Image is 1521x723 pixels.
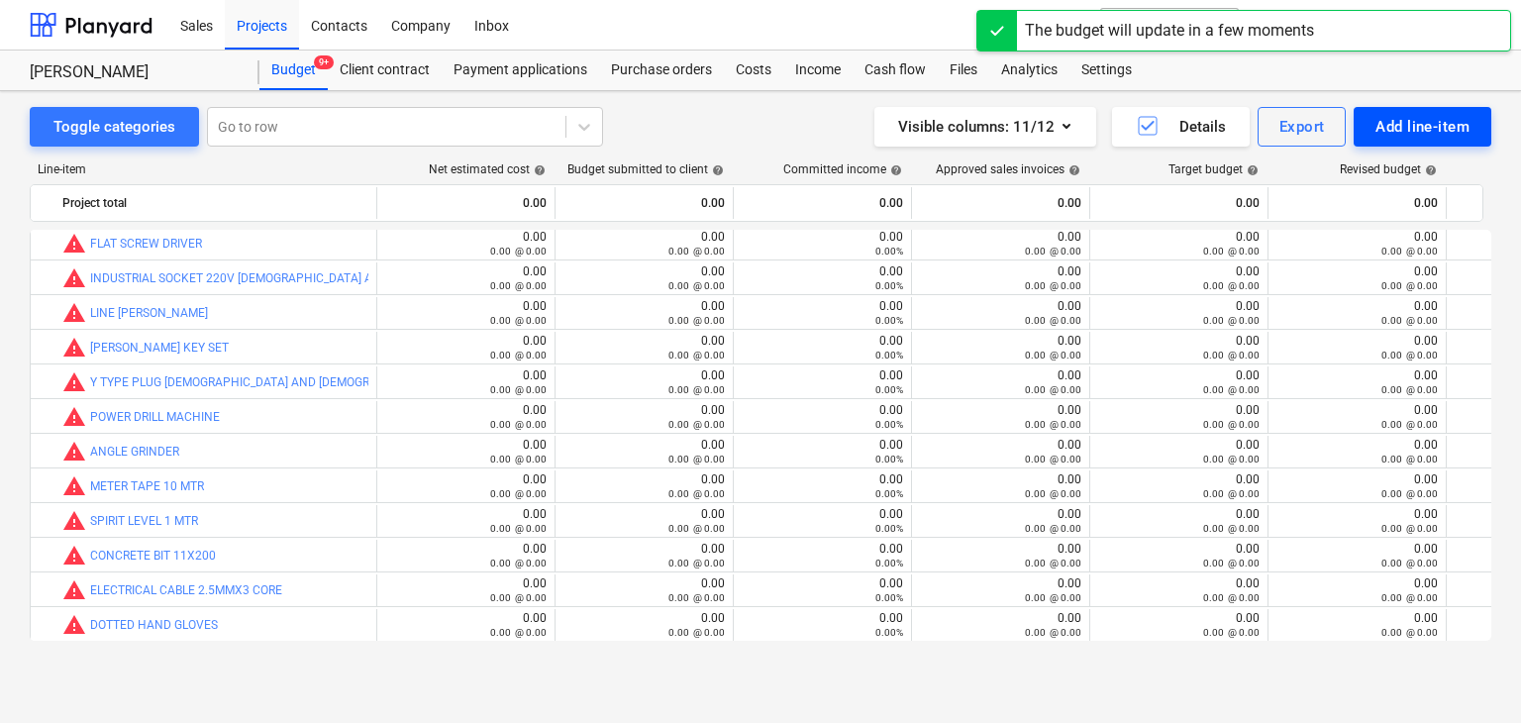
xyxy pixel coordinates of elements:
[1098,368,1260,396] div: 0.00
[563,264,725,292] div: 0.00
[920,507,1081,535] div: 0.00
[1276,264,1438,292] div: 0.00
[490,246,547,257] small: 0.00 @ 0.00
[1422,628,1521,723] iframe: Chat Widget
[1381,419,1438,430] small: 0.00 @ 0.00
[53,114,175,140] div: Toggle categories
[1025,454,1081,465] small: 0.00 @ 0.00
[62,266,86,290] span: Committed costs exceed revised budget
[668,558,725,568] small: 0.00 @ 0.00
[1025,19,1314,43] div: The budget will update in a few moments
[62,301,86,325] span: Committed costs exceed revised budget
[742,576,903,604] div: 0.00
[599,51,724,90] a: Purchase orders
[385,542,547,569] div: 0.00
[530,164,546,176] span: help
[1098,230,1260,258] div: 0.00
[385,611,547,639] div: 0.00
[989,51,1069,90] a: Analytics
[385,264,547,292] div: 0.00
[30,162,376,176] div: Line-item
[668,315,725,326] small: 0.00 @ 0.00
[1025,280,1081,291] small: 0.00 @ 0.00
[62,187,368,219] div: Project total
[563,230,725,258] div: 0.00
[1381,523,1438,534] small: 0.00 @ 0.00
[1203,246,1260,257] small: 0.00 @ 0.00
[1069,51,1144,90] div: Settings
[742,472,903,500] div: 0.00
[385,438,547,465] div: 0.00
[708,164,724,176] span: help
[62,405,86,429] span: Committed costs exceed revised budget
[1276,438,1438,465] div: 0.00
[328,51,442,90] a: Client contract
[1168,162,1259,176] div: Target budget
[90,410,220,424] a: POWER DRILL MACHINE
[875,627,903,638] small: 0.00%
[385,472,547,500] div: 0.00
[783,51,853,90] div: Income
[742,403,903,431] div: 0.00
[920,438,1081,465] div: 0.00
[920,299,1081,327] div: 0.00
[1381,246,1438,257] small: 0.00 @ 0.00
[563,187,725,219] div: 0.00
[936,162,1080,176] div: Approved sales invoices
[938,51,989,90] div: Files
[1112,107,1250,147] button: Details
[490,419,547,430] small: 0.00 @ 0.00
[920,334,1081,361] div: 0.00
[90,237,202,251] a: FLAT SCREW DRIVER
[1025,246,1081,257] small: 0.00 @ 0.00
[563,507,725,535] div: 0.00
[62,509,86,533] span: Committed costs exceed revised budget
[1340,162,1437,176] div: Revised budget
[668,488,725,499] small: 0.00 @ 0.00
[385,507,547,535] div: 0.00
[1098,187,1260,219] div: 0.00
[385,576,547,604] div: 0.00
[563,368,725,396] div: 0.00
[90,375,443,389] a: Y TYPE PLUG [DEMOGRAPHIC_DATA] AND [DEMOGRAPHIC_DATA]
[1375,114,1470,140] div: Add line-item
[875,558,903,568] small: 0.00%
[920,576,1081,604] div: 0.00
[1025,419,1081,430] small: 0.00 @ 0.00
[1258,107,1347,147] button: Export
[875,523,903,534] small: 0.00%
[1276,611,1438,639] div: 0.00
[742,542,903,569] div: 0.00
[1098,611,1260,639] div: 0.00
[742,438,903,465] div: 0.00
[920,611,1081,639] div: 0.00
[874,107,1096,147] button: Visible columns:11/12
[1203,315,1260,326] small: 0.00 @ 0.00
[490,558,547,568] small: 0.00 @ 0.00
[90,271,516,285] a: INDUSTRIAL SOCKET 220V [DEMOGRAPHIC_DATA] AND [DEMOGRAPHIC_DATA]
[567,162,724,176] div: Budget submitted to client
[259,51,328,90] div: Budget
[62,440,86,464] span: Committed costs exceed revised budget
[62,336,86,360] span: Committed costs exceed revised budget
[668,419,725,430] small: 0.00 @ 0.00
[90,618,218,632] a: DOTTED HAND GLOVES
[1279,114,1325,140] div: Export
[742,507,903,535] div: 0.00
[1276,299,1438,327] div: 0.00
[742,611,903,639] div: 0.00
[90,306,208,320] a: LINE [PERSON_NAME]
[668,627,725,638] small: 0.00 @ 0.00
[1203,488,1260,499] small: 0.00 @ 0.00
[490,523,547,534] small: 0.00 @ 0.00
[875,488,903,499] small: 0.00%
[385,334,547,361] div: 0.00
[429,162,546,176] div: Net estimated cost
[90,445,179,459] a: ANGLE GRINDER
[1065,164,1080,176] span: help
[90,583,282,597] a: ELECTRICAL CABLE 2.5MMX3 CORE
[1098,334,1260,361] div: 0.00
[314,55,334,69] span: 9+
